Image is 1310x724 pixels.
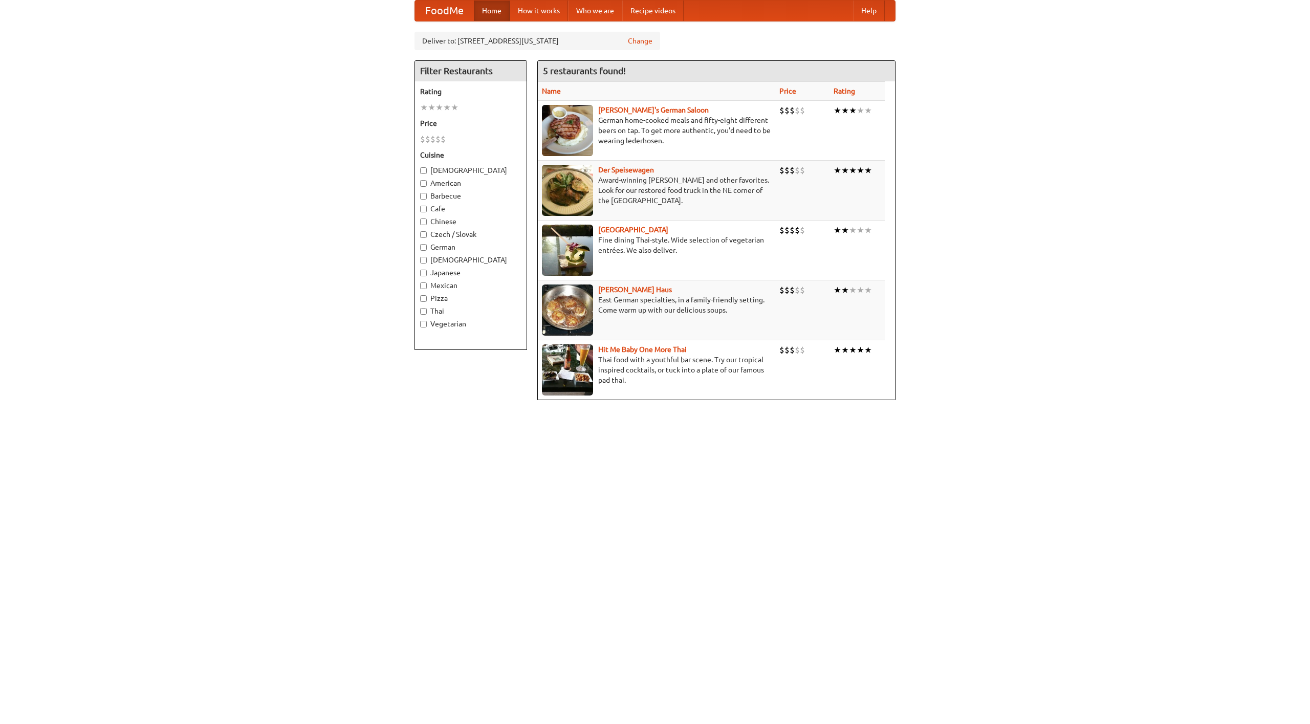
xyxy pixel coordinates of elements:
li: $ [430,134,435,145]
input: Japanese [420,270,427,276]
label: Pizza [420,293,521,303]
input: Mexican [420,282,427,289]
img: speisewagen.jpg [542,165,593,216]
a: FoodMe [415,1,474,21]
a: Name [542,87,561,95]
a: [PERSON_NAME] Haus [598,286,672,294]
label: German [420,242,521,252]
a: [PERSON_NAME]'s German Saloon [598,106,709,114]
li: ★ [420,102,428,113]
li: $ [779,225,784,236]
a: Help [853,1,885,21]
li: $ [795,344,800,356]
li: $ [795,284,800,296]
p: Fine dining Thai-style. Wide selection of vegetarian entrées. We also deliver. [542,235,771,255]
label: Barbecue [420,191,521,201]
input: German [420,244,427,251]
input: Barbecue [420,193,427,200]
a: [GEOGRAPHIC_DATA] [598,226,668,234]
li: ★ [841,225,849,236]
label: Czech / Slovak [420,229,521,239]
li: $ [435,134,441,145]
input: Chinese [420,218,427,225]
label: Vegetarian [420,319,521,329]
li: ★ [841,344,849,356]
label: [DEMOGRAPHIC_DATA] [420,165,521,175]
input: [DEMOGRAPHIC_DATA] [420,257,427,264]
li: ★ [849,225,857,236]
a: Who we are [568,1,622,21]
label: Thai [420,306,521,316]
li: ★ [841,105,849,116]
a: Hit Me Baby One More Thai [598,345,687,354]
li: ★ [834,225,841,236]
li: $ [795,225,800,236]
li: $ [779,344,784,356]
li: ★ [864,105,872,116]
li: ★ [864,225,872,236]
li: $ [784,284,790,296]
li: ★ [834,165,841,176]
li: ★ [849,344,857,356]
p: Award-winning [PERSON_NAME] and other favorites. Look for our restored food truck in the NE corne... [542,175,771,206]
li: $ [784,225,790,236]
a: Der Speisewagen [598,166,654,174]
li: $ [784,344,790,356]
li: $ [779,105,784,116]
a: Recipe videos [622,1,684,21]
li: ★ [857,225,864,236]
label: American [420,178,521,188]
li: ★ [849,165,857,176]
li: ★ [857,165,864,176]
input: Cafe [420,206,427,212]
li: $ [420,134,425,145]
li: $ [425,134,430,145]
li: $ [784,105,790,116]
a: Change [628,36,652,46]
li: $ [800,225,805,236]
li: ★ [864,344,872,356]
li: $ [779,165,784,176]
li: ★ [443,102,451,113]
p: East German specialties, in a family-friendly setting. Come warm up with our delicious soups. [542,295,771,315]
p: German home-cooked meals and fifty-eight different beers on tap. To get more authentic, you'd nee... [542,115,771,146]
li: $ [795,105,800,116]
li: $ [800,165,805,176]
li: $ [441,134,446,145]
li: $ [795,165,800,176]
a: Price [779,87,796,95]
li: ★ [841,165,849,176]
li: ★ [834,284,841,296]
a: Home [474,1,510,21]
input: Thai [420,308,427,315]
h4: Filter Restaurants [415,61,527,81]
li: $ [800,105,805,116]
li: ★ [428,102,435,113]
img: kohlhaus.jpg [542,284,593,336]
label: Chinese [420,216,521,227]
li: $ [790,105,795,116]
p: Thai food with a youthful bar scene. Try our tropical inspired cocktails, or tuck into a plate of... [542,355,771,385]
input: American [420,180,427,187]
input: [DEMOGRAPHIC_DATA] [420,167,427,174]
input: Vegetarian [420,321,427,327]
div: Deliver to: [STREET_ADDRESS][US_STATE] [414,32,660,50]
li: $ [790,344,795,356]
li: $ [790,225,795,236]
input: Pizza [420,295,427,302]
h5: Cuisine [420,150,521,160]
li: $ [790,284,795,296]
li: $ [784,165,790,176]
li: ★ [864,284,872,296]
li: ★ [857,284,864,296]
a: How it works [510,1,568,21]
label: [DEMOGRAPHIC_DATA] [420,255,521,265]
a: Rating [834,87,855,95]
li: $ [779,284,784,296]
li: ★ [857,344,864,356]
